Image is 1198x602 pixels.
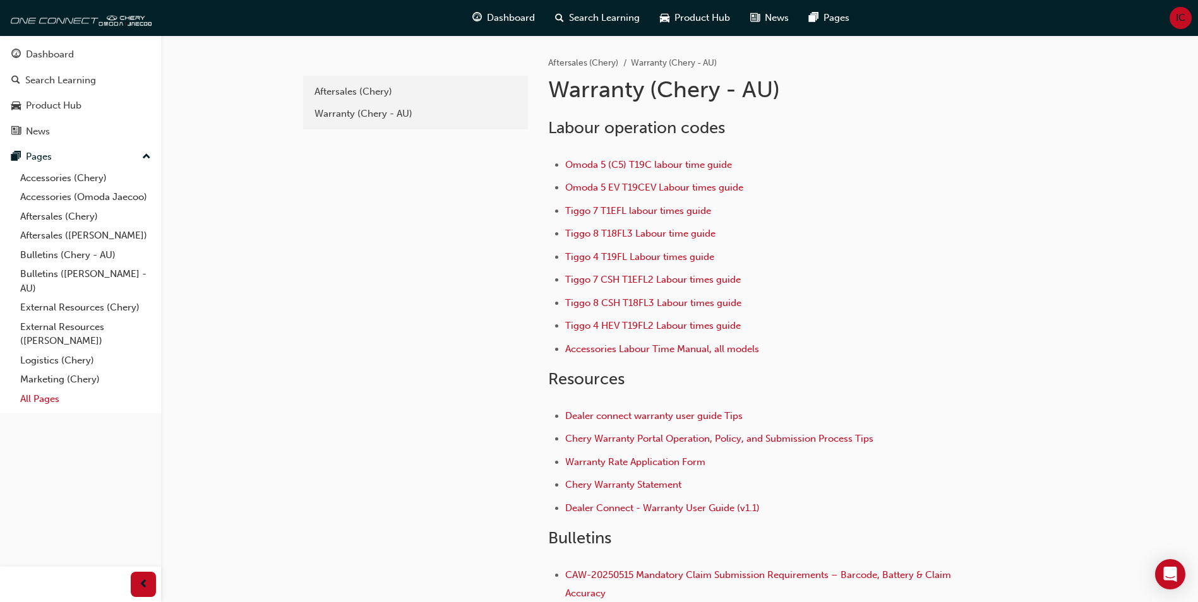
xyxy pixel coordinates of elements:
a: Accessories Labour Time Manual, all models [565,343,759,355]
li: Warranty (Chery - AU) [631,56,717,71]
div: Dashboard [26,47,74,62]
a: Chery Warranty Statement [565,479,681,490]
a: pages-iconPages [799,5,860,31]
span: News [765,11,789,25]
a: Aftersales (Chery) [15,207,156,227]
div: Pages [26,150,52,164]
span: Bulletins [548,528,611,548]
span: pages-icon [11,151,21,163]
span: Product Hub [674,11,730,25]
a: Dealer Connect - Warranty User Guide (v1.1) [565,502,760,514]
a: Tiggo 8 CSH T18FL3 Labour times guide [565,297,741,309]
span: IC [1176,11,1185,25]
a: Search Learning [5,69,156,92]
button: IC [1170,7,1192,29]
a: All Pages [15,389,156,409]
a: Tiggo 4 HEV T19FL2 Labour times guide [565,320,741,331]
div: News [26,124,50,139]
a: Accessories (Omoda Jaecoo) [15,187,156,207]
span: news-icon [750,10,760,26]
button: Pages [5,145,156,168]
a: Product Hub [5,94,156,117]
button: DashboardSearch LearningProduct HubNews [5,40,156,145]
a: Logistics (Chery) [15,351,156,370]
span: car-icon [11,100,21,112]
a: Marketing (Chery) [15,370,156,389]
a: Accessories (Chery) [15,168,156,188]
span: Search Learning [569,11,640,25]
a: External Resources (Chery) [15,298,156,317]
span: Labour operation codes [548,118,725,138]
span: prev-icon [139,577,148,593]
a: Aftersales (Chery) [308,81,523,103]
a: car-iconProduct Hub [650,5,740,31]
span: guage-icon [472,10,482,26]
span: guage-icon [11,49,21,61]
div: Search Learning [25,73,96,88]
a: Bulletins ([PERSON_NAME] - AU) [15,264,156,298]
span: up-icon [142,149,151,165]
a: CAW-20250515 Mandatory Claim Submission Requirements – Barcode, Battery & Claim Accuracy [565,569,954,599]
a: Tiggo 7 CSH T1EFL2 Labour times guide [565,274,741,285]
span: search-icon [11,75,20,86]
a: Dealer connect warranty user guide Tips [565,410,743,422]
div: Aftersales (Chery) [314,85,517,99]
a: search-iconSearch Learning [545,5,650,31]
a: Bulletins (Chery - AU) [15,245,156,265]
span: Pages [824,11,849,25]
span: car-icon [660,10,669,26]
a: Dashboard [5,43,156,66]
span: Resources [548,369,625,389]
a: Aftersales (Chery) [548,57,618,68]
a: News [5,120,156,143]
a: Aftersales ([PERSON_NAME]) [15,226,156,245]
div: Open Intercom Messenger [1155,559,1185,589]
a: Tiggo 4 T19FL Labour times guide [565,251,714,263]
a: guage-iconDashboard [462,5,545,31]
span: pages-icon [809,10,818,26]
a: Chery Warranty Portal Operation, Policy, and Submission Process Tips [565,433,873,444]
span: search-icon [555,10,564,26]
a: Warranty (Chery - AU) [308,103,523,125]
a: Omoda 5 (C5) T19C labour time guide [565,159,732,170]
div: Product Hub [26,98,81,113]
a: news-iconNews [740,5,799,31]
a: Warranty Rate Application Form [565,456,705,468]
div: Warranty (Chery - AU) [314,107,517,121]
a: Tiggo 8 T18FL3 Labour time guide [565,228,716,239]
a: Omoda 5 EV T19CEV Labour times guide [565,182,743,193]
span: Dashboard [487,11,535,25]
a: Tiggo 7 T1EFL labour times guide [565,205,711,216]
h1: Warranty (Chery - AU) [548,76,962,103]
img: oneconnect [6,5,152,30]
span: news-icon [11,126,21,138]
a: External Resources ([PERSON_NAME]) [15,317,156,351]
